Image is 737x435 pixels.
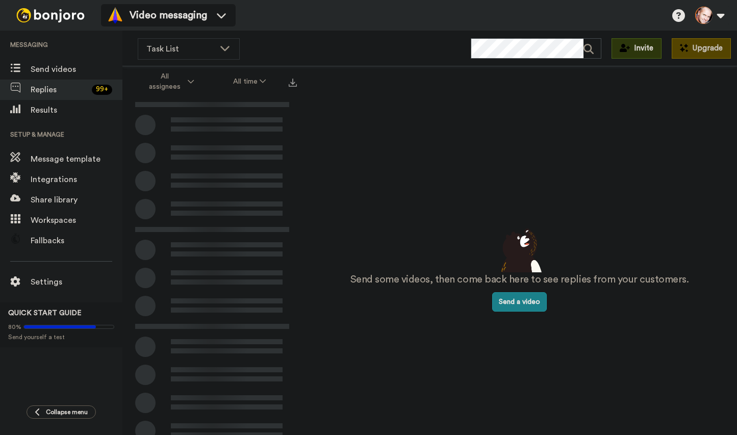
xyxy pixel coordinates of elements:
span: All assignees [144,71,186,92]
button: Export all results that match these filters now. [286,74,300,89]
span: Workspaces [31,214,122,226]
img: vm-color.svg [107,7,123,23]
span: Message template [31,153,122,165]
span: Send videos [31,63,122,75]
span: Fallbacks [31,235,122,247]
span: Results [31,104,122,116]
button: Collapse menu [27,405,96,419]
span: Send yourself a test [8,333,114,341]
a: Send a video [492,298,547,305]
button: All assignees [124,67,214,96]
span: Replies [31,84,88,96]
img: bj-logo-header-white.svg [12,8,89,22]
span: Collapse menu [46,408,88,416]
img: export.svg [289,79,297,87]
img: results-emptystates.png [494,225,545,272]
span: 80% [8,323,21,331]
span: Integrations [31,173,122,186]
span: Share library [31,194,122,206]
button: Upgrade [672,38,731,59]
span: Video messaging [130,8,207,22]
span: QUICK START GUIDE [8,310,82,317]
button: All time [214,72,286,91]
span: Task List [146,43,215,55]
div: 99 + [92,85,112,95]
span: Settings [31,276,122,288]
p: Send some videos, then come back here to see replies from your customers. [350,272,689,287]
button: Invite [612,38,662,59]
button: Send a video [492,292,547,312]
